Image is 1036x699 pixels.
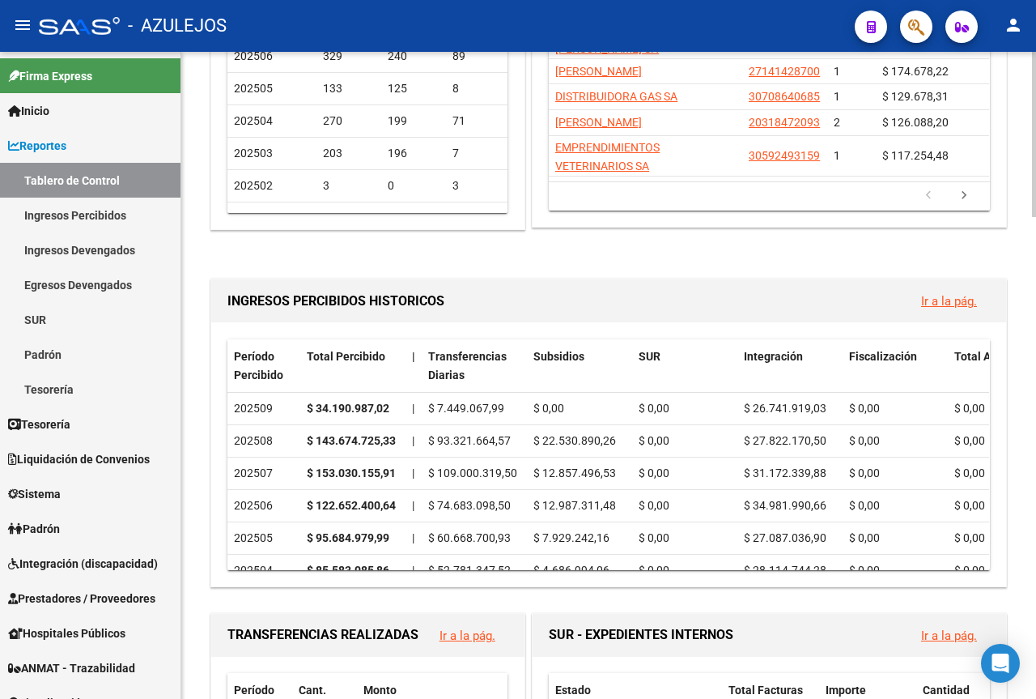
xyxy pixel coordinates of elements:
[234,211,273,224] span: 202501
[749,90,820,103] span: 30708640685
[533,402,564,415] span: $ 0,00
[388,79,439,98] div: 125
[412,531,414,544] span: |
[954,350,1015,363] span: Total Anses
[234,684,274,697] span: Período
[299,684,326,697] span: Cant.
[363,684,397,697] span: Monto
[234,350,283,381] span: Período Percibido
[882,90,949,103] span: $ 129.678,31
[8,555,158,573] span: Integración (discapacidad)
[849,499,880,512] span: $ 0,00
[8,450,150,468] span: Liquidación de Convenios
[744,564,826,577] span: $ 28.114.744,28
[639,531,669,544] span: $ 0,00
[323,144,375,163] div: 203
[949,187,979,205] a: go to next page
[533,434,616,447] span: $ 22.530.890,26
[744,499,826,512] span: $ 34.981.990,66
[412,434,414,447] span: |
[639,434,669,447] span: $ 0,00
[422,339,527,393] datatable-header-cell: Transferencias Diarias
[882,149,949,162] span: $ 117.254,48
[234,399,294,418] div: 202509
[428,402,504,415] span: $ 7.449.067,99
[639,350,660,363] span: SUR
[323,209,375,228] div: 3
[427,620,508,650] button: Ir a la pág.
[8,624,125,642] span: Hospitales Públicos
[533,467,616,479] span: $ 12.857.496,53
[234,497,294,515] div: 202506
[849,434,880,447] span: $ 0,00
[439,629,495,643] a: Ir a la pág.
[412,350,415,363] span: |
[882,65,949,78] span: $ 174.678,22
[555,90,677,103] span: DISTRIBUIDORA GAS SA
[921,629,977,643] a: Ir a la pág.
[227,339,300,393] datatable-header-cell: Período Percibido
[234,179,273,192] span: 202502
[234,82,273,95] span: 202505
[8,137,66,155] span: Reportes
[307,467,396,479] strong: $ 153.030.155,91
[533,350,584,363] span: Subsidios
[913,187,944,205] a: go to previous page
[307,434,396,447] strong: $ 143.674.725,33
[849,531,880,544] span: $ 0,00
[849,350,917,363] span: Fiscalización
[234,464,294,483] div: 202507
[555,23,659,55] span: [PERSON_NAME] Y [PERSON_NAME] SH
[908,286,990,316] button: Ir a la pág.
[954,564,985,577] span: $ 0,00
[639,402,669,415] span: $ 0,00
[849,564,880,577] span: $ 0,00
[452,79,504,98] div: 8
[452,144,504,163] div: 7
[234,529,294,548] div: 202505
[555,65,642,78] span: [PERSON_NAME]
[1004,15,1023,35] mat-icon: person
[323,79,375,98] div: 133
[234,114,273,127] span: 202504
[227,627,418,642] span: TRANSFERENCIAS REALIZADAS
[405,339,422,393] datatable-header-cell: |
[834,90,840,103] span: 1
[555,684,591,697] span: Estado
[307,564,389,577] strong: $ 85.583.085,86
[307,499,396,512] strong: $ 122.652.400,64
[428,467,517,479] span: $ 109.000.319,50
[749,149,820,162] span: 30592493159
[834,116,840,129] span: 2
[639,564,669,577] span: $ 0,00
[234,49,273,62] span: 202506
[8,590,155,607] span: Prestadores / Proveedores
[533,564,609,577] span: $ 4.686.994,06
[744,434,826,447] span: $ 27.822.170,50
[744,531,826,544] span: $ 27.087.036,90
[549,627,733,642] span: SUR - EXPEDIENTES INTERNOS
[533,531,609,544] span: $ 7.929.242,16
[639,467,669,479] span: $ 0,00
[8,102,49,120] span: Inicio
[533,499,616,512] span: $ 12.987.311,48
[749,116,820,129] span: 20318472093
[412,499,414,512] span: |
[8,416,70,433] span: Tesorería
[908,620,990,650] button: Ir a la pág.
[8,485,61,503] span: Sistema
[428,499,511,512] span: $ 74.683.098,50
[428,564,511,577] span: $ 52.781.347,52
[234,432,294,450] div: 202508
[737,339,843,393] datatable-header-cell: Integración
[307,350,385,363] span: Total Percibido
[307,531,389,544] strong: $ 95.684.979,99
[13,15,32,35] mat-icon: menu
[388,209,439,228] div: 0
[428,434,511,447] span: $ 93.321.664,57
[923,684,970,697] span: Cantidad
[882,116,949,129] span: $ 126.088,20
[300,339,405,393] datatable-header-cell: Total Percibido
[8,520,60,538] span: Padrón
[555,116,642,129] span: [PERSON_NAME]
